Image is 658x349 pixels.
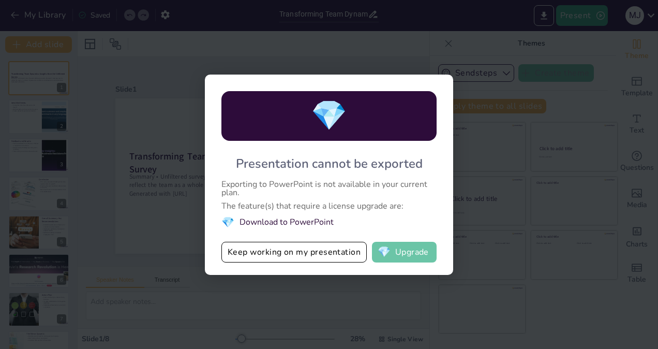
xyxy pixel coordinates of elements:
div: Presentation cannot be exported [236,155,423,172]
button: Keep working on my presentation [221,242,367,263]
div: Exporting to PowerPoint is not available in your current plan. [221,180,437,197]
li: Download to PowerPoint [221,215,437,229]
span: diamond [311,96,347,136]
div: The feature(s) that require a license upgrade are: [221,202,437,210]
span: diamond [221,215,234,229]
button: diamondUpgrade [372,242,437,263]
span: diamond [378,247,391,257]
